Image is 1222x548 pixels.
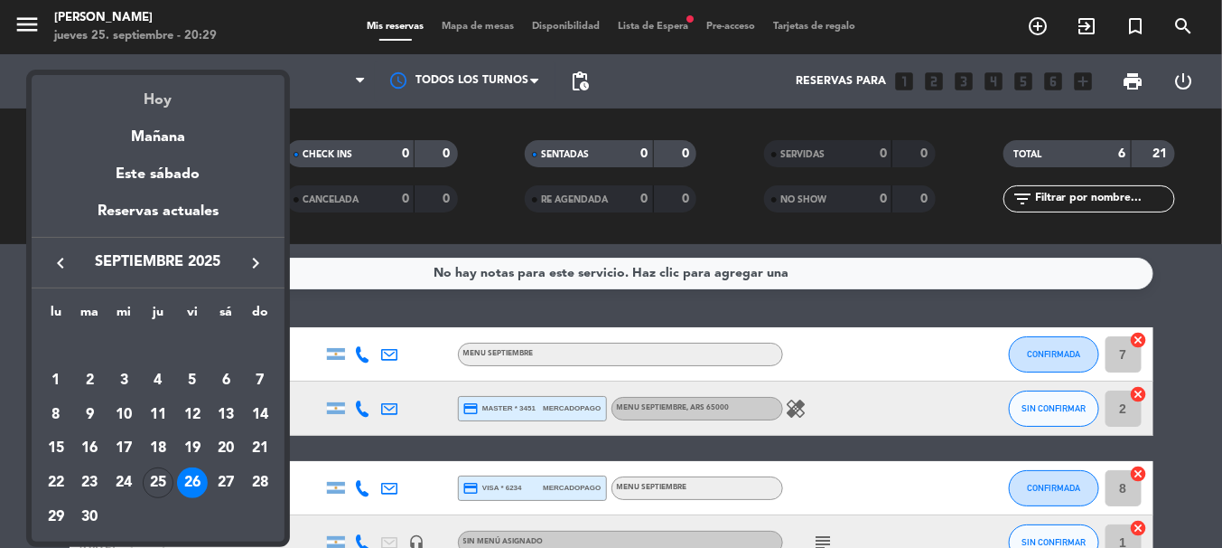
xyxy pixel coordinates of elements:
div: 22 [41,468,71,498]
td: 29 de septiembre de 2025 [39,500,73,534]
button: keyboard_arrow_left [44,251,77,275]
div: 8 [41,400,71,430]
th: jueves [141,302,175,330]
th: martes [73,302,107,330]
div: 27 [210,468,241,498]
div: 2 [75,365,106,396]
div: 30 [75,502,106,533]
td: 19 de septiembre de 2025 [175,431,210,466]
td: 28 de septiembre de 2025 [243,466,277,500]
button: keyboard_arrow_right [239,251,272,275]
div: Mañana [32,112,285,149]
div: 15 [41,433,71,464]
td: 24 de septiembre de 2025 [107,466,141,500]
div: 1 [41,365,71,396]
div: 19 [177,433,208,464]
td: 23 de septiembre de 2025 [73,466,107,500]
div: Hoy [32,75,285,112]
div: 26 [177,468,208,498]
div: 9 [75,400,106,430]
td: 4 de septiembre de 2025 [141,364,175,398]
div: 14 [245,400,275,430]
td: 21 de septiembre de 2025 [243,431,277,466]
div: 7 [245,365,275,396]
div: 29 [41,502,71,533]
td: 22 de septiembre de 2025 [39,466,73,500]
td: 5 de septiembre de 2025 [175,364,210,398]
div: 18 [143,433,173,464]
span: septiembre 2025 [77,250,239,274]
td: 9 de septiembre de 2025 [73,398,107,432]
td: 15 de septiembre de 2025 [39,431,73,466]
td: 17 de septiembre de 2025 [107,431,141,466]
div: 20 [210,433,241,464]
td: 18 de septiembre de 2025 [141,431,175,466]
td: 10 de septiembre de 2025 [107,398,141,432]
td: 12 de septiembre de 2025 [175,398,210,432]
div: 28 [245,468,275,498]
td: 14 de septiembre de 2025 [243,398,277,432]
div: Reservas actuales [32,200,285,237]
td: 1 de septiembre de 2025 [39,364,73,398]
td: 6 de septiembre de 2025 [210,364,244,398]
div: 5 [177,365,208,396]
i: keyboard_arrow_right [245,252,266,274]
div: 13 [210,400,241,430]
div: 11 [143,400,173,430]
div: 12 [177,400,208,430]
th: sábado [210,302,244,330]
div: 21 [245,433,275,464]
td: 2 de septiembre de 2025 [73,364,107,398]
div: 17 [108,433,139,464]
i: keyboard_arrow_left [50,252,71,274]
td: 8 de septiembre de 2025 [39,398,73,432]
td: 11 de septiembre de 2025 [141,398,175,432]
div: Este sábado [32,149,285,200]
td: SEP. [39,329,277,364]
div: 6 [210,365,241,396]
td: 20 de septiembre de 2025 [210,431,244,466]
td: 25 de septiembre de 2025 [141,466,175,500]
div: 4 [143,365,173,396]
div: 10 [108,400,139,430]
div: 24 [108,468,139,498]
div: 3 [108,365,139,396]
div: 23 [75,468,106,498]
th: lunes [39,302,73,330]
td: 16 de septiembre de 2025 [73,431,107,466]
td: 30 de septiembre de 2025 [73,500,107,534]
td: 27 de septiembre de 2025 [210,466,244,500]
td: 26 de septiembre de 2025 [175,466,210,500]
td: 13 de septiembre de 2025 [210,398,244,432]
div: 25 [143,468,173,498]
div: 16 [75,433,106,464]
td: 7 de septiembre de 2025 [243,364,277,398]
th: miércoles [107,302,141,330]
td: 3 de septiembre de 2025 [107,364,141,398]
th: domingo [243,302,277,330]
th: viernes [175,302,210,330]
